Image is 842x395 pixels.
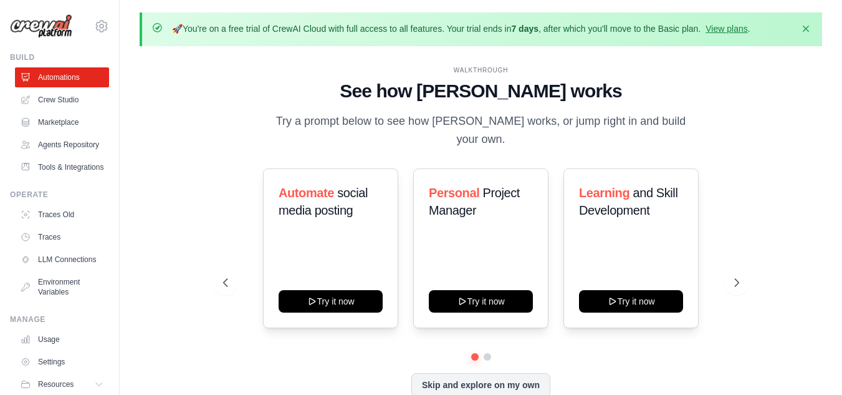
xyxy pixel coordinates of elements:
[279,186,368,217] span: social media posting
[38,379,74,389] span: Resources
[279,290,383,313] button: Try it now
[429,290,533,313] button: Try it now
[10,315,109,324] div: Manage
[15,374,109,394] button: Resources
[15,250,109,270] a: LLM Connections
[15,352,109,372] a: Settings
[279,186,334,200] span: Automate
[272,112,691,149] p: Try a prompt below to see how [PERSON_NAME] works, or jump right in and build your own.
[223,66,739,75] div: WALKTHROUGH
[15,67,109,87] a: Automations
[706,24,747,34] a: View plans
[15,135,109,155] a: Agents Repository
[10,14,72,39] img: Logo
[10,52,109,62] div: Build
[579,290,683,313] button: Try it now
[15,90,109,110] a: Crew Studio
[429,186,520,217] span: Project Manager
[511,24,538,34] strong: 7 days
[15,329,109,349] a: Usage
[429,186,479,200] span: Personal
[172,24,183,34] strong: 🚀
[223,80,739,102] h1: See how [PERSON_NAME] works
[15,112,109,132] a: Marketplace
[10,190,109,200] div: Operate
[15,205,109,225] a: Traces Old
[579,186,629,200] span: Learning
[15,227,109,247] a: Traces
[172,22,750,35] p: You're on a free trial of CrewAI Cloud with full access to all features. Your trial ends in , aft...
[15,157,109,177] a: Tools & Integrations
[15,272,109,302] a: Environment Variables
